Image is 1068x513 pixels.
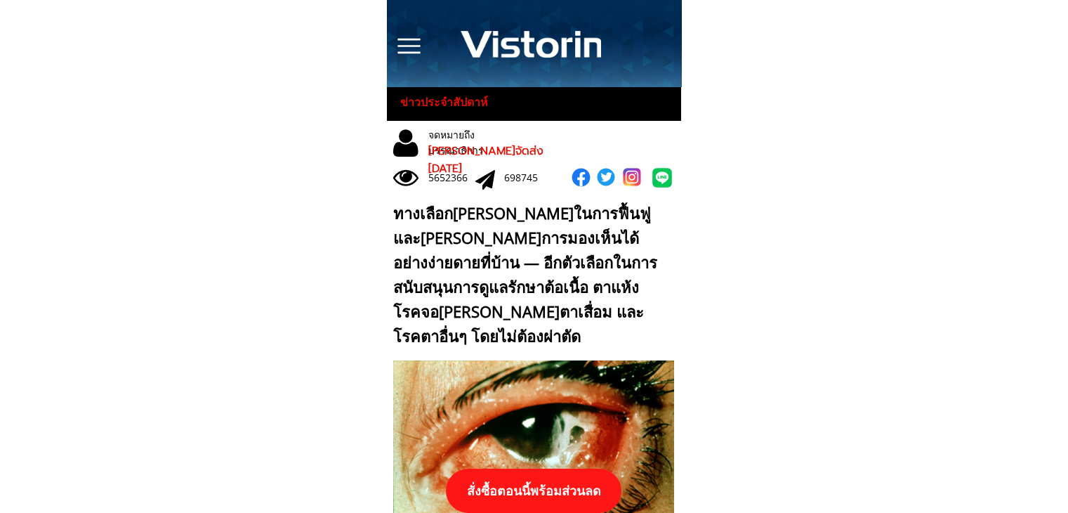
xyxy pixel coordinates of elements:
h3: ข่าวประจำสัปดาห์ [400,93,501,112]
div: จดหมายถึงบรรณาธิการ [428,127,529,159]
div: 5652366 [428,170,475,186]
div: 698745 [504,170,551,186]
span: [PERSON_NAME]จัดส่ง [DATE] [428,143,543,178]
div: ทางเลือก[PERSON_NAME]ในการฟื้นฟูและ[PERSON_NAME]การมองเห็นได้อย่างง่ายดายที่บ้าน — อีกตัวเลือกในก... [393,201,668,349]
